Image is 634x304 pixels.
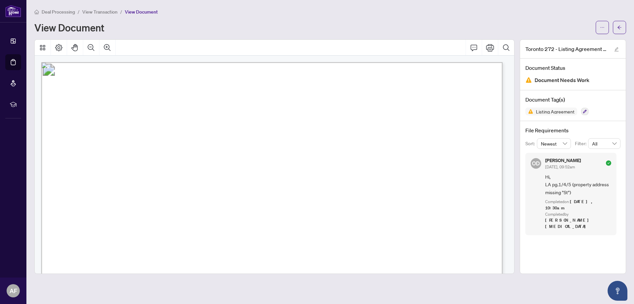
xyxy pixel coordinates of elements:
span: ellipsis [600,25,605,30]
span: [DATE], 10:30am [545,199,595,211]
span: check-circle [606,160,611,166]
button: Open asap [608,281,627,301]
h4: Document Status [525,64,620,72]
span: edit [614,47,619,52]
span: All [592,139,616,149]
span: Newest [541,139,567,149]
img: logo [5,5,21,17]
h4: Document Tag(s) [525,96,620,104]
span: [DATE], 09:52am [545,164,575,169]
h5: [PERSON_NAME] [545,158,581,163]
span: View Transaction [82,9,118,15]
span: [PERSON_NAME][MEDICAL_DATA] [545,217,592,229]
div: Completed on [545,199,611,211]
img: Status Icon [525,108,533,115]
span: home [34,10,39,14]
span: OD [532,159,540,168]
span: View Document [125,9,158,15]
span: Toronto 272 - Listing Agreement - Landlord Designated Representation Agreement Authority to Offer... [525,45,608,53]
p: Sort: [525,140,537,147]
li: / [78,8,80,16]
div: Completed by [545,211,611,230]
span: Hi, LA pg.1/4/5 (property address missing "St") [545,173,611,196]
span: Document Needs Work [535,76,589,85]
img: Document Status [525,77,532,83]
h4: File Requirements [525,126,620,134]
h1: View Document [34,22,104,33]
li: / [120,8,122,16]
span: Deal Processing [42,9,75,15]
span: Listing Agreement [533,109,577,114]
span: AF [10,286,17,295]
p: Filter: [575,140,588,147]
span: arrow-left [617,25,622,30]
